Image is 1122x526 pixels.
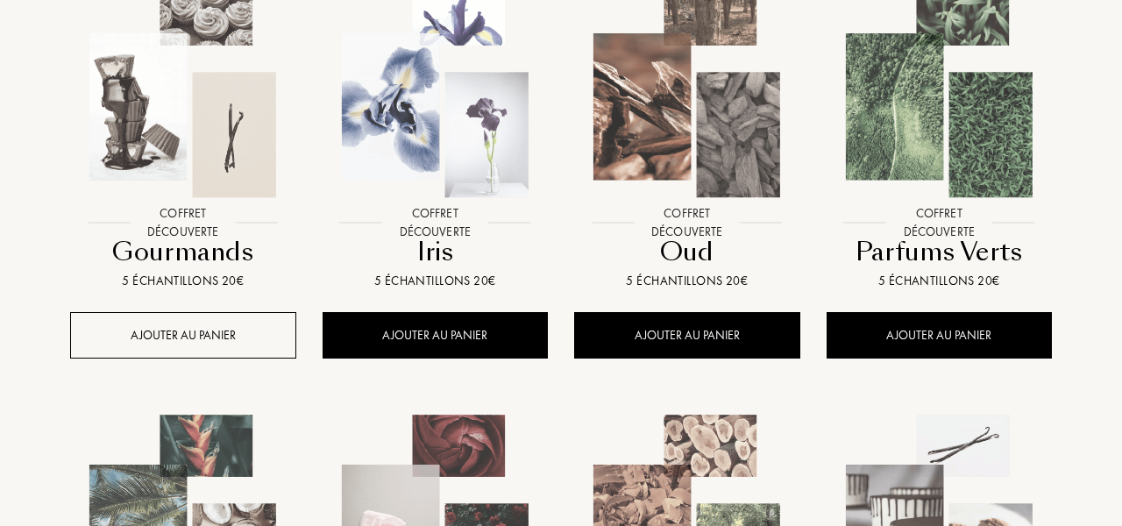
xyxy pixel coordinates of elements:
div: AJOUTER AU PANIER [827,312,1053,359]
div: Gourmands [77,235,289,269]
div: AJOUTER AU PANIER [574,312,800,359]
div: 5 échantillons 20€ [834,272,1046,290]
div: AJOUTER AU PANIER [323,312,549,359]
div: Oud [581,235,793,269]
div: 5 échantillons 20€ [77,272,289,290]
div: Iris [330,235,542,269]
div: 5 échantillons 20€ [581,272,793,290]
div: 5 échantillons 20€ [330,272,542,290]
div: AJOUTER AU PANIER [70,312,296,359]
div: Parfums Verts [834,235,1046,269]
